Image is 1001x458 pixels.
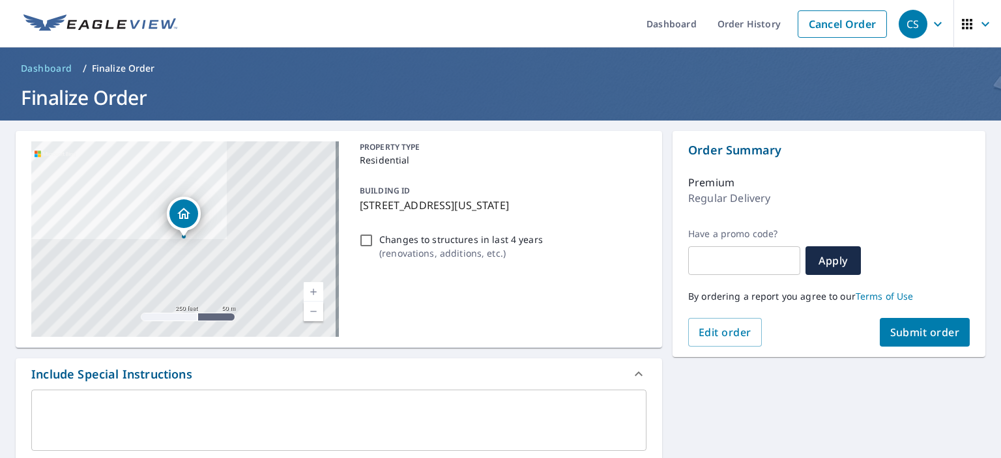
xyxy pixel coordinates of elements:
p: [STREET_ADDRESS][US_STATE] [360,197,641,213]
div: Include Special Instructions [16,358,662,390]
span: Dashboard [21,62,72,75]
a: Cancel Order [798,10,887,38]
div: Include Special Instructions [31,365,192,383]
p: BUILDING ID [360,185,410,196]
div: Dropped pin, building 1, Residential property, 453 S Wheeling St Oregon, OH 43616 [167,197,201,237]
a: Dashboard [16,58,78,79]
p: By ordering a report you agree to our [688,291,970,302]
a: Current Level 17, Zoom Out [304,302,323,321]
p: ( renovations, additions, etc. ) [379,246,543,260]
button: Apply [805,246,861,275]
a: Current Level 17, Zoom In [304,282,323,302]
p: Premium [688,175,734,190]
span: Edit order [699,325,751,339]
p: Changes to structures in last 4 years [379,233,543,246]
p: Finalize Order [92,62,155,75]
p: PROPERTY TYPE [360,141,641,153]
p: Regular Delivery [688,190,770,206]
a: Terms of Use [856,290,914,302]
span: Apply [816,253,850,268]
img: EV Logo [23,14,177,34]
p: Order Summary [688,141,970,159]
nav: breadcrumb [16,58,985,79]
label: Have a promo code? [688,228,800,240]
p: Residential [360,153,641,167]
button: Edit order [688,318,762,347]
li: / [83,61,87,76]
h1: Finalize Order [16,84,985,111]
div: CS [899,10,927,38]
button: Submit order [880,318,970,347]
span: Submit order [890,325,960,339]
